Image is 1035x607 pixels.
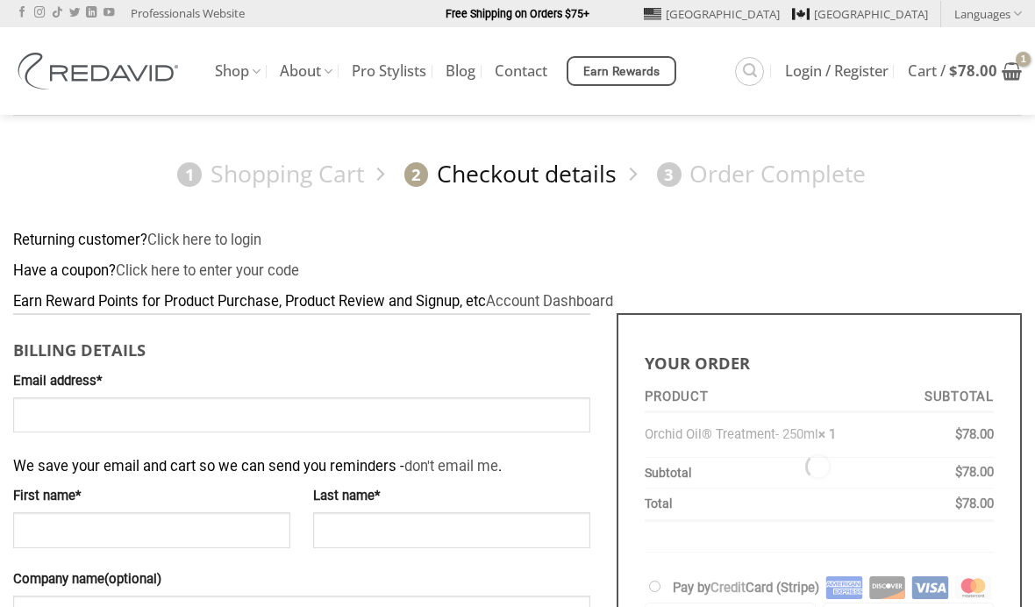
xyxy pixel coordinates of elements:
a: Follow on TikTok [52,7,62,19]
div: Returning customer? [13,229,1022,253]
h3: Billing details [13,328,590,362]
a: Shop [215,54,261,89]
a: Follow on Twitter [69,7,80,19]
a: Earn Rewards [567,56,676,86]
a: Login / Register [785,55,889,87]
a: don't email me [404,458,498,475]
label: Company name [13,569,590,590]
h3: Your order [645,341,994,375]
nav: Checkout steps [13,146,1022,203]
span: 1 [177,162,202,187]
a: Languages [954,1,1022,26]
div: Have a coupon? [13,260,1022,283]
a: Follow on YouTube [103,7,114,19]
div: Earn Reward Points for Product Purchase, Product Review and Signup, etc [13,290,1022,314]
a: Contact [495,55,547,87]
bdi: 78.00 [949,61,997,81]
strong: Free Shipping on Orders $75+ [446,7,589,20]
a: Blog [446,55,475,87]
a: Follow on LinkedIn [86,7,96,19]
a: 2Checkout details [396,159,617,189]
a: About [280,54,332,89]
a: 1Shopping Cart [169,159,364,189]
a: Follow on Facebook [17,7,27,19]
span: Earn Rewards [583,62,660,82]
span: 2 [404,162,429,187]
span: We save your email and cart so we can send you reminders - . [13,446,502,479]
span: Login / Register [785,64,889,78]
span: Cart / [908,64,997,78]
a: Search [735,57,764,86]
a: [GEOGRAPHIC_DATA] [644,1,780,27]
a: Follow on Instagram [34,7,45,19]
a: Account Dashboard [486,293,613,310]
a: Enter your coupon code [116,262,299,279]
a: Click here to login [147,232,261,248]
img: REDAVID Salon Products | United States [13,53,189,89]
label: First name [13,486,290,507]
label: Email address [13,371,590,392]
a: Pro Stylists [352,55,426,87]
label: Last name [313,486,590,507]
span: $ [949,61,958,81]
a: View cart [908,52,1022,90]
a: [GEOGRAPHIC_DATA] [792,1,928,27]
